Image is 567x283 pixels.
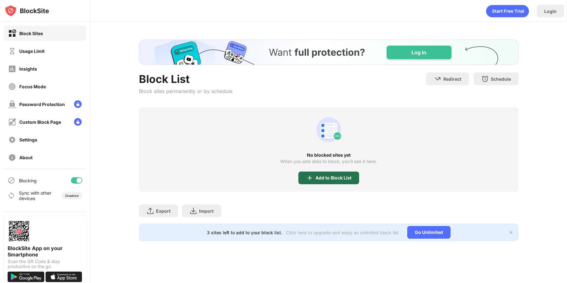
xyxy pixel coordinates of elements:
[156,208,171,214] div: Export
[19,84,46,89] div: Focus Mode
[8,136,16,144] img: settings-off.svg
[8,118,16,126] img: customize-block-page-off.svg
[65,194,78,198] div: Disabled
[407,226,451,239] div: Go Unlimited
[74,100,82,108] img: lock-menu.svg
[8,259,82,269] div: Scan the QR Code & stay productive on the go
[19,119,61,125] div: Custom Block Page
[8,154,16,161] img: about-off.svg
[19,66,37,72] div: Insights
[19,178,37,183] div: Blocking
[139,40,519,65] iframe: Banner
[8,100,16,108] img: password-protection-off.svg
[19,102,65,107] div: Password Protection
[315,175,352,180] div: Add to Block List
[491,76,511,82] div: Schedule
[19,31,43,36] div: Block Sites
[544,9,557,14] div: Login
[486,5,529,17] div: animation
[280,159,377,164] div: When you add sites to block, you’ll see it here.
[19,190,52,201] div: Sync with other devices
[139,88,233,94] div: Block sites permanently or by schedule
[286,230,400,235] div: Click here to upgrade and enjoy an unlimited block list.
[8,177,15,184] img: blocking-icon.svg
[8,83,16,91] img: focus-off.svg
[46,272,82,282] img: download-on-the-app-store.svg
[19,155,33,160] div: About
[8,245,82,258] div: BlockSite App on your Smartphone
[314,115,344,145] div: animation
[8,47,16,55] img: time-usage-off.svg
[19,137,37,142] div: Settings
[4,4,49,17] img: logo-blocksite.svg
[74,118,82,126] img: lock-menu.svg
[508,230,514,235] img: x-button.svg
[443,76,461,82] div: Redirect
[8,29,16,37] img: block-on.svg
[139,153,519,158] div: No blocked sites yet
[139,72,233,85] div: Block List
[8,220,30,242] img: options-page-qr-code.png
[19,48,45,54] div: Usage Limit
[8,65,16,73] img: insights-off.svg
[8,272,44,282] img: get-it-on-google-play.svg
[207,230,282,235] div: 3 sites left to add to your block list.
[8,192,15,199] img: sync-icon.svg
[199,208,214,214] div: Import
